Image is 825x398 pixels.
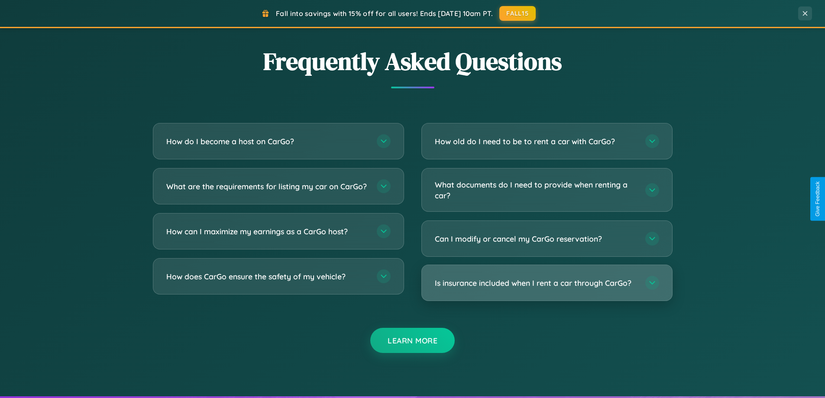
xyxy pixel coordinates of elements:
h3: How can I maximize my earnings as a CarGo host? [166,226,368,237]
h2: Frequently Asked Questions [153,45,673,78]
h3: How does CarGo ensure the safety of my vehicle? [166,271,368,282]
div: Give Feedback [815,181,821,217]
h3: Can I modify or cancel my CarGo reservation? [435,233,637,244]
h3: What documents do I need to provide when renting a car? [435,179,637,201]
button: Learn More [370,328,455,353]
button: FALL15 [499,6,536,21]
h3: Is insurance included when I rent a car through CarGo? [435,278,637,288]
h3: How old do I need to be to rent a car with CarGo? [435,136,637,147]
h3: How do I become a host on CarGo? [166,136,368,147]
h3: What are the requirements for listing my car on CarGo? [166,181,368,192]
span: Fall into savings with 15% off for all users! Ends [DATE] 10am PT. [276,9,493,18]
